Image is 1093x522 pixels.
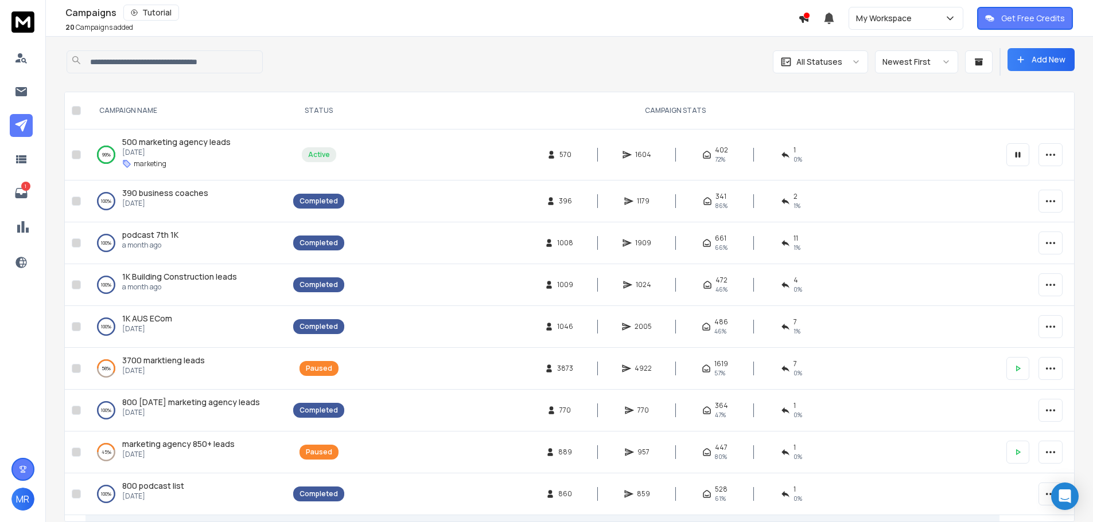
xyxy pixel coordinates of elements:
[122,492,184,501] p: [DATE]
[299,406,338,415] div: Completed
[635,322,652,331] span: 2005
[636,280,651,289] span: 1024
[637,406,649,415] span: 770
[794,192,798,201] span: 2
[715,285,728,294] span: 46 %
[794,146,796,155] span: 1
[557,322,573,331] span: 1046
[122,229,178,241] a: podcast 7th 1K
[559,197,572,206] span: 396
[85,222,286,264] td: 100%podcast 7th 1Ka month ago
[85,180,286,222] td: 100%390 business coaches[DATE]
[122,438,235,449] span: marketing agency 850+ leads
[85,306,286,348] td: 100%1K AUS ECom[DATE]
[796,56,842,68] p: All Statuses
[122,366,205,375] p: [DATE]
[715,192,726,201] span: 341
[102,363,111,374] p: 58 %
[306,364,332,373] div: Paused
[714,327,726,336] span: 46 %
[794,243,800,252] span: 1 %
[875,50,958,73] button: Newest First
[134,159,166,168] p: marketing
[122,408,260,417] p: [DATE]
[715,401,728,410] span: 364
[10,182,33,205] a: 1
[299,322,338,331] div: Completed
[794,317,797,327] span: 7
[306,448,332,457] div: Paused
[101,321,111,332] p: 100 %
[715,234,726,243] span: 661
[794,285,802,294] span: 0 %
[557,238,573,248] span: 1008
[101,405,111,416] p: 100 %
[85,129,286,180] td: 99%500 marketing agency leads[DATE]marketing
[122,271,237,282] span: 1K Building Construction leads
[299,489,338,499] div: Completed
[299,280,338,289] div: Completed
[715,452,727,461] span: 80 %
[122,355,205,366] span: 3700 marktieng leads
[977,7,1073,30] button: Get Free Credits
[122,241,178,250] p: a month ago
[65,22,75,32] span: 20
[122,271,237,282] a: 1K Building Construction leads
[557,364,573,373] span: 3873
[351,92,999,129] th: CAMPAIGN STATS
[122,480,184,492] a: 800 podcast list
[558,448,572,457] span: 889
[558,489,572,499] span: 860
[123,5,179,21] button: Tutorial
[102,149,111,160] p: 99 %
[122,450,235,459] p: [DATE]
[715,243,728,252] span: 66 %
[21,182,30,191] p: 1
[794,234,798,243] span: 11
[85,390,286,431] td: 100%800 [DATE] marketing agency leads[DATE]
[794,410,802,419] span: 0 %
[85,431,286,473] td: 45%marketing agency 850+ leads[DATE]
[85,92,286,129] th: CAMPAIGN NAME
[122,313,172,324] span: 1K AUS ECom
[635,238,651,248] span: 1909
[635,150,651,159] span: 1604
[122,313,172,324] a: 1K AUS ECom
[308,150,330,159] div: Active
[101,488,111,500] p: 100 %
[637,197,649,206] span: 1179
[65,5,798,21] div: Campaigns
[122,187,208,198] span: 390 business coaches
[85,264,286,306] td: 100%1K Building Construction leadsa month ago
[794,368,802,378] span: 0 %
[794,201,800,210] span: 1 %
[122,397,260,407] span: 800 [DATE] marketing agency leads
[715,494,726,503] span: 61 %
[85,348,286,390] td: 58%3700 marktieng leads[DATE]
[122,148,231,157] p: [DATE]
[11,488,34,511] button: MR
[637,489,650,499] span: 859
[102,446,111,458] p: 45 %
[122,187,208,199] a: 390 business coaches
[794,494,802,503] span: 0 %
[122,136,231,148] a: 500 marketing agency leads
[557,280,573,289] span: 1009
[715,201,728,210] span: 86 %
[794,359,797,368] span: 7
[794,485,796,494] span: 1
[714,317,728,327] span: 486
[65,23,133,32] p: Campaigns added
[286,92,351,129] th: STATUS
[715,155,725,164] span: 72 %
[1051,482,1079,510] div: Open Intercom Messenger
[715,276,728,285] span: 472
[1001,13,1065,24] p: Get Free Credits
[101,237,111,249] p: 100 %
[794,276,798,285] span: 4
[299,197,338,206] div: Completed
[122,324,172,333] p: [DATE]
[715,443,728,452] span: 447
